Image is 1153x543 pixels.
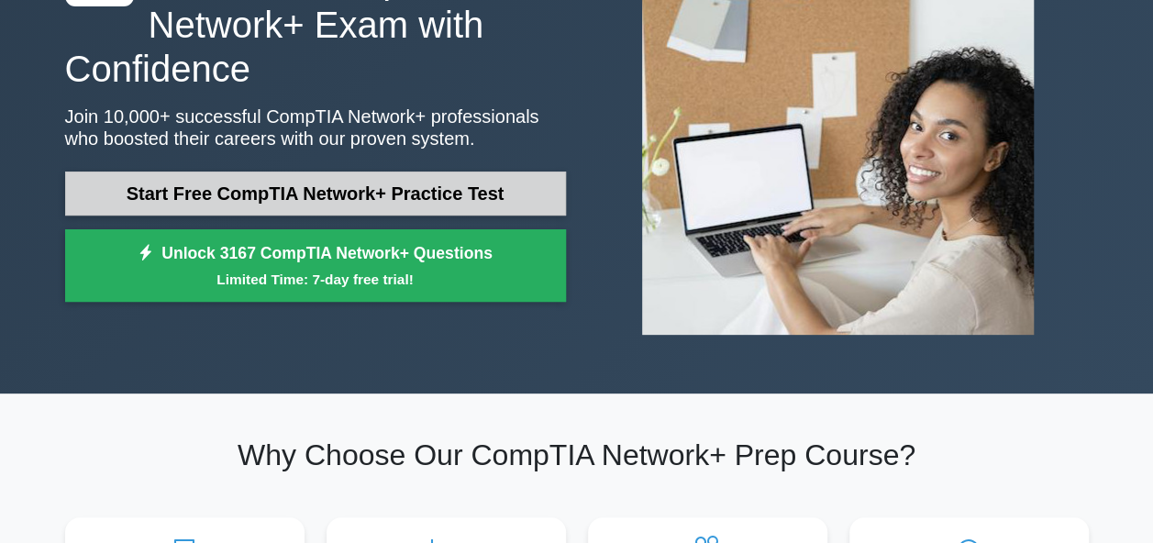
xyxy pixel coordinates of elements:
[65,229,566,303] a: Unlock 3167 CompTIA Network+ QuestionsLimited Time: 7-day free trial!
[65,105,566,150] p: Join 10,000+ successful CompTIA Network+ professionals who boosted their careers with our proven ...
[65,172,566,216] a: Start Free CompTIA Network+ Practice Test
[88,269,543,290] small: Limited Time: 7-day free trial!
[65,438,1089,472] h2: Why Choose Our CompTIA Network+ Prep Course?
